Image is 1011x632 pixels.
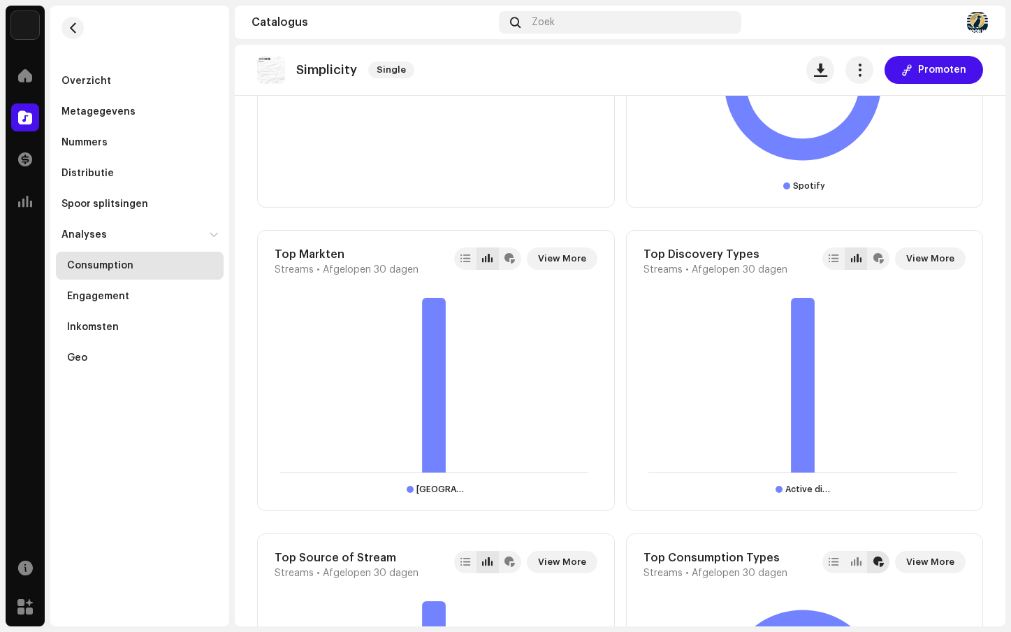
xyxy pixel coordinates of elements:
[296,63,357,78] p: Simplicity
[56,190,224,218] re-m-nav-item: Spoor splitsingen
[323,264,419,275] span: Afgelopen 30 dagen
[257,56,285,84] img: ad5a851c-66ae-4644-bd6a-4e3e2b3e34dc
[906,548,954,576] span: View More
[793,180,825,192] div: Spotify
[685,264,689,275] span: •
[895,551,966,573] button: View More
[61,229,107,240] div: Analyses
[692,568,787,579] span: Afgelopen 30 dagen
[61,137,108,148] div: Nummers
[532,17,555,28] span: Zoek
[323,568,419,579] span: Afgelopen 30 dagen
[275,264,314,275] span: Streams
[61,168,114,179] div: Distributie
[317,568,320,579] span: •
[692,264,787,275] span: Afgelopen 30 dagen
[67,352,87,364] div: Geo
[61,199,148,210] div: Spoor splitsingen
[56,159,224,187] re-m-nav-item: Distributie
[275,551,419,565] div: Top Source of Stream
[56,129,224,157] re-m-nav-item: Nummers
[317,264,320,275] span: •
[785,484,834,495] div: Active discovery
[966,11,989,34] img: 76e228e2-755b-4e6c-ab99-4af0966141d8
[11,11,39,39] img: bb549e82-3f54-41b5-8d74-ce06bd45c366
[416,484,465,495] div: Belgium
[67,291,129,302] div: Engagement
[252,17,493,28] div: Catalogus
[56,67,224,95] re-m-nav-item: Overzicht
[906,245,954,273] span: View More
[643,264,683,275] span: Streams
[368,62,414,78] span: Single
[56,282,224,310] re-m-nav-item: Engagement
[685,568,689,579] span: •
[61,106,136,117] div: Metagegevens
[56,252,224,280] re-m-nav-item: Consumption
[61,76,111,87] div: Overzicht
[538,548,586,576] span: View More
[895,247,966,270] button: View More
[527,247,597,270] button: View More
[643,551,787,565] div: Top Consumption Types
[643,568,683,579] span: Streams
[538,245,586,273] span: View More
[275,568,314,579] span: Streams
[56,344,224,372] re-m-nav-item: Geo
[56,221,224,372] re-m-nav-dropdown: Analyses
[643,247,787,261] div: Top Discovery Types
[67,322,119,333] div: Inkomsten
[56,98,224,126] re-m-nav-item: Metagegevens
[918,56,966,84] span: Promoten
[56,313,224,341] re-m-nav-item: Inkomsten
[67,260,133,271] div: Consumption
[275,247,419,261] div: Top Markten
[885,56,983,84] button: Promoten
[527,551,597,573] button: View More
